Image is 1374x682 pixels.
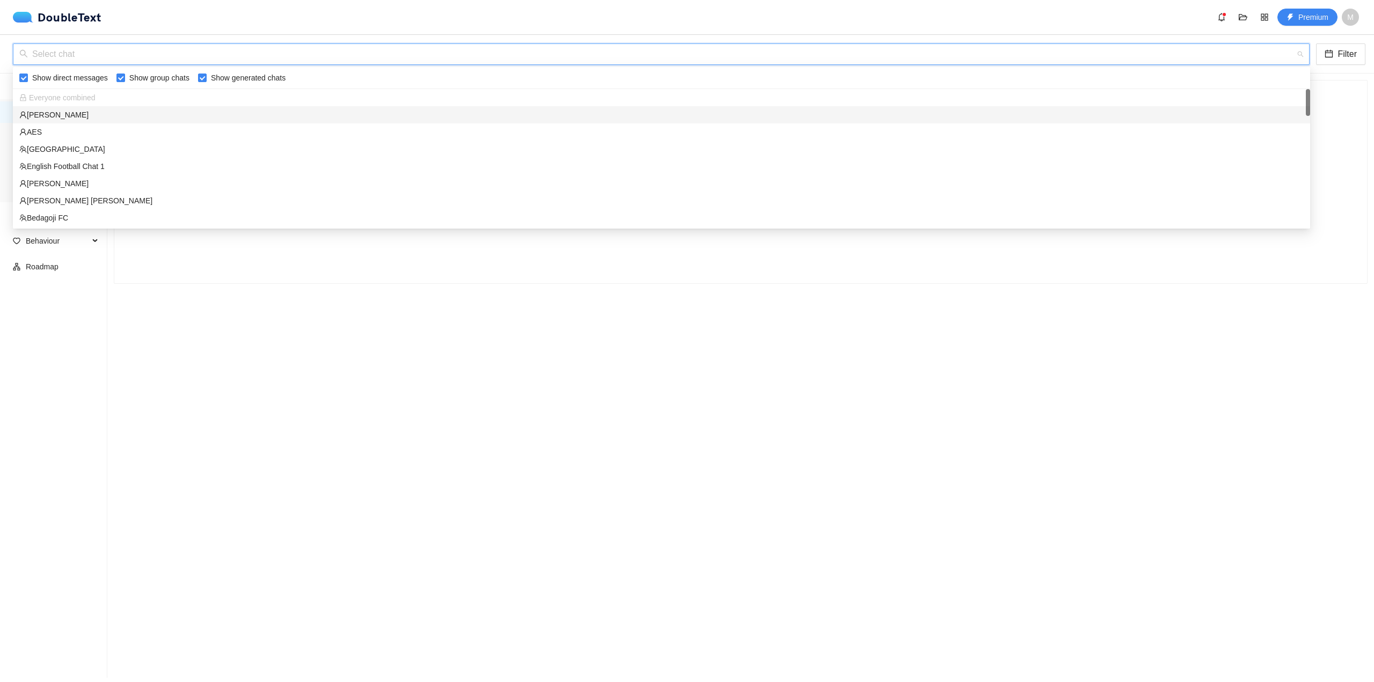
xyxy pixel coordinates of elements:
[13,12,38,23] img: logo
[1256,9,1273,26] button: appstore
[1347,9,1354,26] span: M
[19,128,27,136] span: user
[13,175,1310,192] div: Ahmet Kemal Yıldırım
[19,180,27,187] span: user
[1235,13,1251,21] span: folder-open
[1298,11,1328,23] span: Premium
[19,160,1304,172] div: English Football Chat 1
[19,197,27,204] span: user
[19,94,27,101] span: lock
[19,163,27,170] span: team
[26,230,89,252] span: Behaviour
[13,263,20,270] span: apartment
[13,158,1310,175] div: English Football Chat 1
[1287,13,1294,22] span: thunderbolt
[125,72,194,84] span: Show group chats
[13,237,20,245] span: heart
[1256,13,1273,21] span: appstore
[1277,9,1338,26] button: thunderboltPremium
[1213,9,1230,26] button: bell
[13,12,101,23] a: logoDoubleText
[19,212,1304,224] div: Bedagoji FC
[19,126,1304,138] div: AES
[13,89,1310,106] div: Everyone combined
[1338,47,1357,61] span: Filter
[1214,13,1230,21] span: bell
[19,145,27,153] span: team
[656,65,680,96] div: 👆
[19,195,1304,207] div: [PERSON_NAME] [PERSON_NAME]
[1325,49,1333,60] span: calendar
[13,123,1310,141] div: AES
[207,72,290,84] span: Show generated chats
[1316,43,1365,65] button: calendarFilter
[19,178,1304,189] div: [PERSON_NAME]
[1234,9,1252,26] button: folder-open
[19,111,27,119] span: user
[19,214,27,222] span: team
[13,192,1310,209] div: Mustafa Kerem Gürsoy
[28,72,112,84] span: Show direct messages
[13,141,1310,158] div: Jürmenistan
[19,93,96,102] span: Everyone combined
[19,143,1304,155] div: [GEOGRAPHIC_DATA]
[13,12,101,23] div: DoubleText
[26,256,99,277] span: Roadmap
[13,106,1310,123] div: Ali Aras
[19,109,1304,121] div: [PERSON_NAME]
[13,209,1310,226] div: Bedagoji FC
